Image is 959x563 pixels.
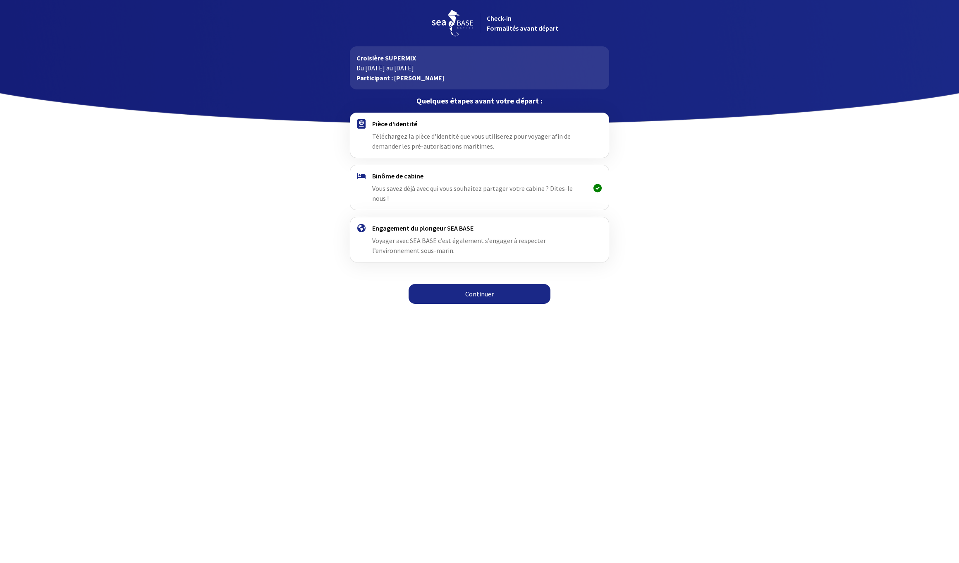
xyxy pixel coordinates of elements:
span: Vous savez déjà avec qui vous souhaitez partager votre cabine ? Dites-le nous ! [372,184,573,202]
img: logo_seabase.svg [432,10,473,36]
span: Téléchargez la pièce d'identité que vous utiliserez pour voyager afin de demander les pré-autoris... [372,132,571,150]
img: passport.svg [357,119,366,129]
img: engagement.svg [357,224,366,232]
h4: Pièce d'identité [372,120,587,128]
p: Participant : [PERSON_NAME] [356,73,603,83]
img: binome.svg [357,173,366,179]
h4: Engagement du plongeur SEA BASE [372,224,587,232]
p: Du [DATE] au [DATE] [356,63,603,73]
span: Check-in Formalités avant départ [487,14,558,32]
h4: Binôme de cabine [372,172,587,180]
p: Quelques étapes avant votre départ : [350,96,609,106]
span: Voyager avec SEA BASE c’est également s’engager à respecter l’environnement sous-marin. [372,236,546,255]
a: Continuer [409,284,550,304]
p: Croisière SUPERMIX [356,53,603,63]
